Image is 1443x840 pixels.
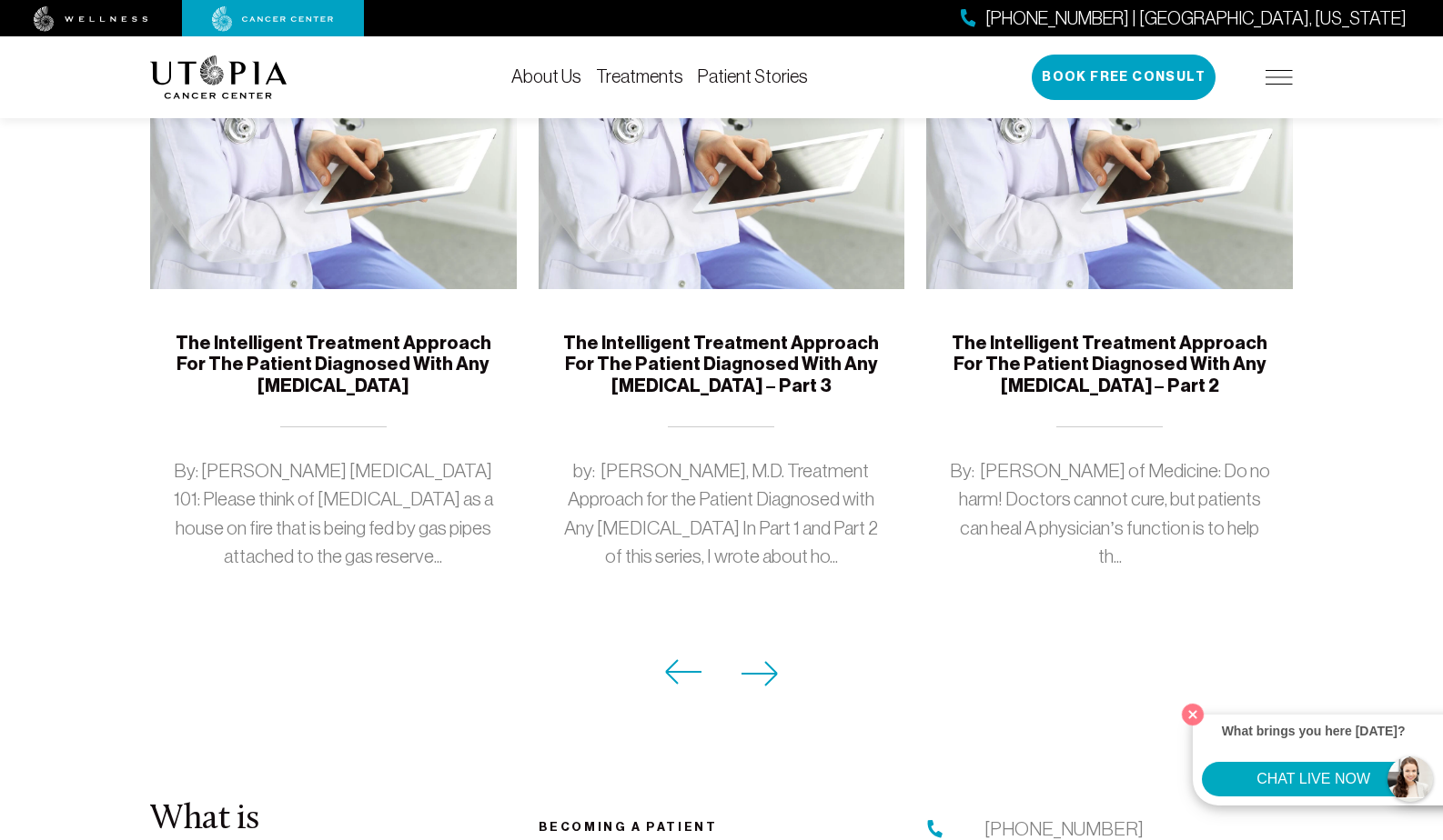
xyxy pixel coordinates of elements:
img: cancer center [212,6,334,32]
img: icon-hamburger [1266,70,1293,85]
a: The Intelligent Treatment Approach For The Patient Diagnosed With Any Cancer – Part 3The Intellig... [539,39,905,658]
strong: What brings you here [DATE]? [1222,724,1406,738]
p: By: [PERSON_NAME] [MEDICAL_DATA] 101: Please think of [MEDICAL_DATA] as a house on fire that is b... [172,456,495,571]
img: The Intelligent Treatment Approach For The Patient Diagnosed With Any Cancer [150,39,517,289]
img: wellness [34,6,148,32]
a: Becoming a patient [539,820,718,834]
h5: The Intelligent Treatment Approach For The Patient Diagnosed With Any [MEDICAL_DATA] [172,333,495,397]
button: Book Free Consult [1032,55,1216,100]
a: About Us [511,66,581,86]
a: The Intelligent Treatment Approach For The Patient Diagnosed With Any CancerThe Intelligent Treat... [150,39,517,658]
button: Close [1177,699,1208,730]
a: Patient Stories [698,66,808,86]
img: logo [150,55,288,99]
span: [PHONE_NUMBER] | [GEOGRAPHIC_DATA], [US_STATE] [985,5,1407,32]
img: The Intelligent Treatment Approach For The Patient Diagnosed With Any Cancer – Part 2 [926,39,1293,289]
button: CHAT LIVE NOW [1202,762,1425,796]
a: Treatments [596,66,683,86]
img: The Intelligent Treatment Approach For The Patient Diagnosed With Any Cancer – Part 3 [539,39,905,289]
a: [PHONE_NUMBER] | [GEOGRAPHIC_DATA], [US_STATE] [961,5,1407,32]
img: phone [926,820,944,838]
a: The Intelligent Treatment Approach For The Patient Diagnosed With Any Cancer – Part 2The Intellig... [926,39,1293,658]
h5: The Intelligent Treatment Approach For The Patient Diagnosed With Any [MEDICAL_DATA] – Part 3 [560,333,883,397]
h5: The Intelligent Treatment Approach For The Patient Diagnosed With Any [MEDICAL_DATA] – Part 2 [948,333,1271,397]
p: by: [PERSON_NAME], M.D. Treatment Approach for the Patient Diagnosed with Any [MEDICAL_DATA] In P... [560,456,883,571]
p: By: [PERSON_NAME] of Medicine: Do no harm! Doctors cannot cure, but patients can heal A physician... [948,456,1271,571]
